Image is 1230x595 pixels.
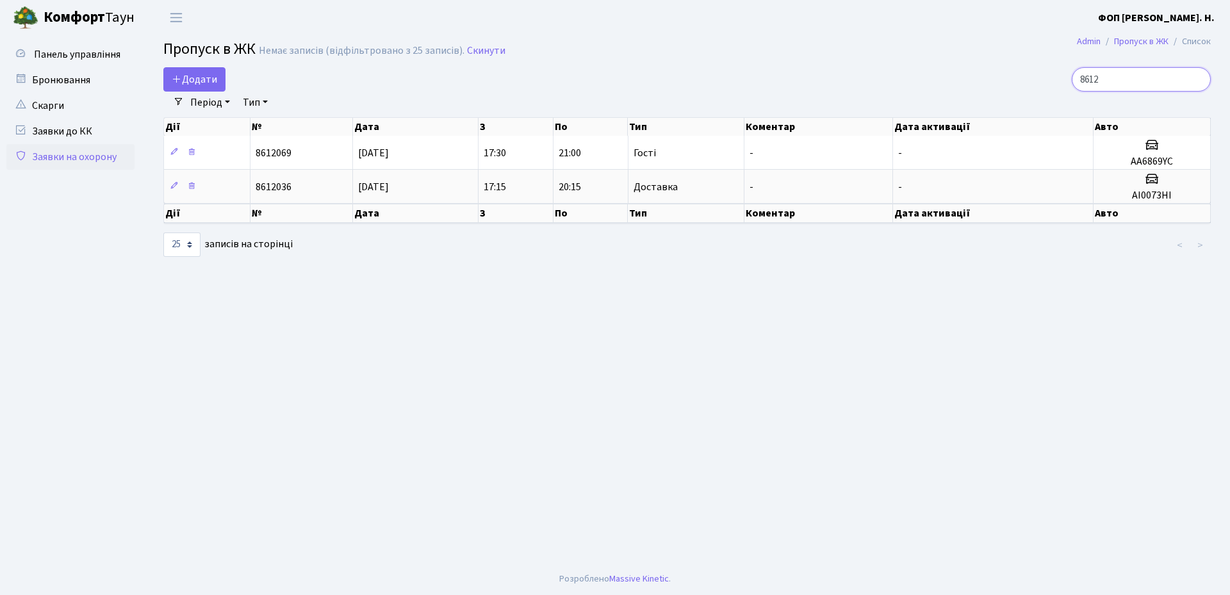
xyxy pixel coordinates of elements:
[6,118,135,144] a: Заявки до КК
[553,204,628,223] th: По
[163,232,201,257] select: записів на сторінці
[163,67,225,92] a: Додати
[1098,10,1215,26] a: ФОП [PERSON_NAME]. Н.
[358,180,389,194] span: [DATE]
[484,146,506,160] span: 17:30
[250,118,354,136] th: №
[1168,35,1211,49] li: Список
[559,146,581,160] span: 21:00
[358,146,389,160] span: [DATE]
[750,180,753,194] span: -
[238,92,273,113] a: Тип
[6,93,135,118] a: Скарги
[353,118,479,136] th: Дата
[634,182,678,192] span: Доставка
[250,204,354,223] th: №
[1099,190,1205,202] h5: АІ0073НІ
[634,148,656,158] span: Гості
[164,118,250,136] th: Дії
[559,180,581,194] span: 20:15
[479,118,553,136] th: З
[44,7,135,29] span: Таун
[744,118,893,136] th: Коментар
[34,47,120,61] span: Панель управління
[893,204,1094,223] th: Дата активації
[185,92,235,113] a: Період
[467,45,505,57] a: Скинути
[353,204,479,223] th: Дата
[609,572,669,585] a: Massive Kinetic
[1114,35,1168,48] a: Пропуск в ЖК
[6,67,135,93] a: Бронювання
[160,7,192,28] button: Переключити навігацію
[628,118,744,136] th: Тип
[893,118,1094,136] th: Дата активації
[559,572,671,586] div: Розроблено .
[164,204,250,223] th: Дії
[1094,204,1211,223] th: Авто
[1099,156,1205,168] h5: АА6869YC
[172,72,217,86] span: Додати
[1077,35,1101,48] a: Admin
[484,180,506,194] span: 17:15
[898,146,902,160] span: -
[628,204,744,223] th: Тип
[1098,11,1215,25] b: ФОП [PERSON_NAME]. Н.
[1072,67,1211,92] input: Пошук...
[259,45,464,57] div: Немає записів (відфільтровано з 25 записів).
[163,232,293,257] label: записів на сторінці
[256,180,291,194] span: 8612036
[1058,28,1230,55] nav: breadcrumb
[479,204,553,223] th: З
[744,204,893,223] th: Коментар
[13,5,38,31] img: logo.png
[6,144,135,170] a: Заявки на охорону
[750,146,753,160] span: -
[898,180,902,194] span: -
[256,146,291,160] span: 8612069
[163,38,256,60] span: Пропуск в ЖК
[44,7,105,28] b: Комфорт
[553,118,628,136] th: По
[6,42,135,67] a: Панель управління
[1094,118,1211,136] th: Авто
